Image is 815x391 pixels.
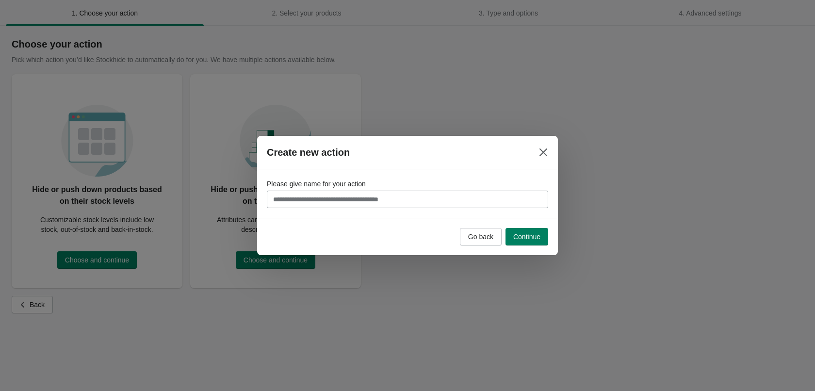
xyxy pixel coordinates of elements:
span: Continue [513,233,540,241]
h2: Create new action [267,147,350,158]
button: Continue [505,228,548,245]
button: Go back [460,228,502,245]
button: Close [535,144,552,161]
span: Go back [468,233,493,241]
span: Please give name for your action [267,180,366,188]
